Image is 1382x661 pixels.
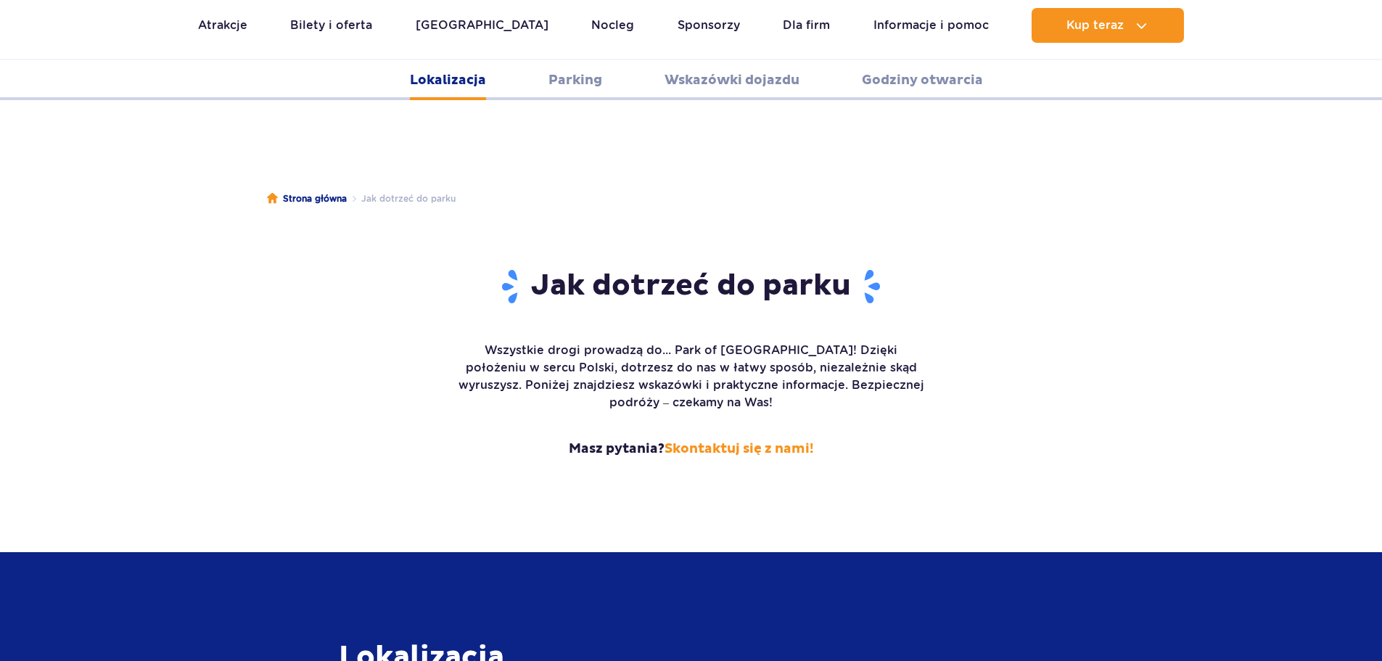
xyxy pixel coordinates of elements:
a: Atrakcje [198,8,247,43]
strong: Masz pytania? [456,440,927,458]
li: Jak dotrzeć do parku [347,192,456,206]
a: [GEOGRAPHIC_DATA] [416,8,548,43]
a: Lokalizacja [410,60,486,100]
a: Skontaktuj się z nami! [665,440,814,457]
a: Dla firm [783,8,830,43]
a: Parking [548,60,602,100]
p: Wszystkie drogi prowadzą do... Park of [GEOGRAPHIC_DATA]! Dzięki położeniu w sercu Polski, dotrze... [456,342,927,411]
button: Kup teraz [1032,8,1184,43]
h1: Jak dotrzeć do parku [456,268,927,305]
a: Bilety i oferta [290,8,372,43]
a: Nocleg [591,8,634,43]
a: Sponsorzy [678,8,740,43]
a: Strona główna [267,192,347,206]
a: Godziny otwarcia [862,60,983,100]
span: Kup teraz [1066,19,1124,32]
a: Informacje i pomoc [873,8,989,43]
a: Wskazówki dojazdu [665,60,799,100]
